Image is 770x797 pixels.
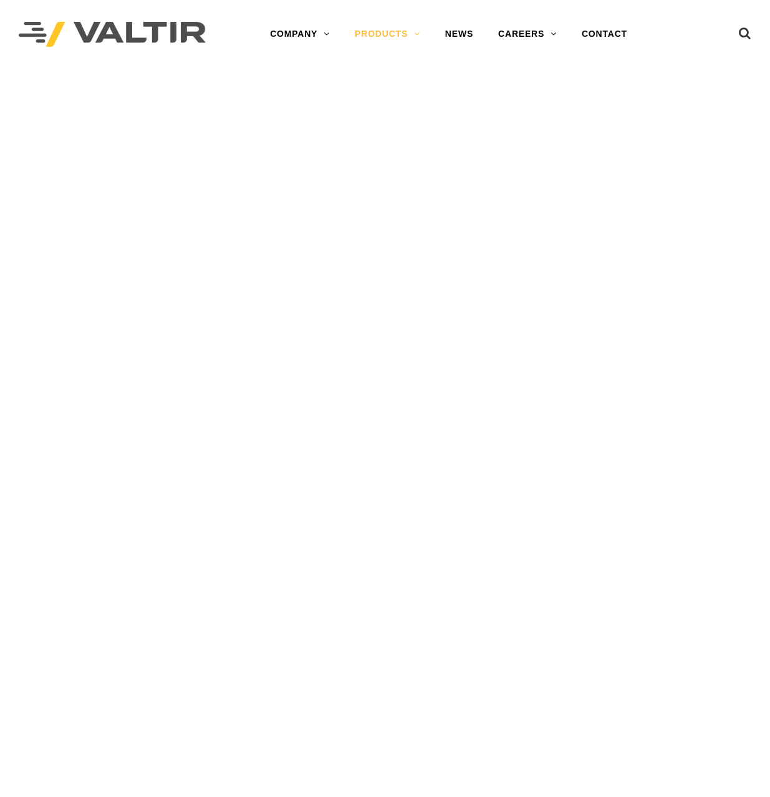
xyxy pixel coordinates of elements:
a: NEWS [433,22,486,47]
a: CONTACT [569,22,640,47]
img: Valtir [19,22,206,47]
a: PRODUCTS [342,22,433,47]
a: COMPANY [257,22,342,47]
a: CAREERS [486,22,569,47]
